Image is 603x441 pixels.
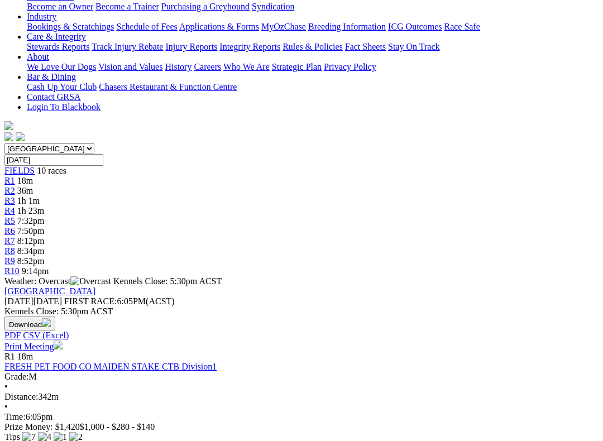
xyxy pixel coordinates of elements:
span: R6 [4,226,15,236]
span: [DATE] [4,296,33,306]
a: R10 [4,266,20,276]
a: Vision and Values [98,62,162,71]
button: Download [4,317,55,330]
img: logo-grsa-white.png [4,121,13,130]
div: Bar & Dining [27,82,599,92]
span: [DATE] [4,296,62,306]
a: Stewards Reports [27,42,89,51]
span: • [4,382,8,391]
span: 7:50pm [17,226,45,236]
span: • [4,402,8,411]
span: Time: [4,412,26,421]
span: 9:14pm [22,266,49,276]
span: 8:12pm [17,236,45,246]
span: FIELDS [4,166,35,175]
span: 8:34pm [17,246,45,256]
span: 1h 1m [17,196,40,205]
a: Become a Trainer [95,2,159,11]
a: CSV (Excel) [23,330,69,340]
a: History [165,62,192,71]
a: Injury Reports [165,42,217,51]
span: 18m [17,352,33,361]
a: Chasers Restaurant & Function Centre [99,82,237,92]
a: FRESH PET FOOD CO MAIDEN STAKE CTB Division1 [4,362,217,371]
a: Track Injury Rebate [92,42,163,51]
span: 18m [17,176,33,185]
a: Race Safe [444,22,480,31]
a: Who We Are [223,62,270,71]
div: Get Involved [27,2,599,12]
a: R7 [4,236,15,246]
div: Care & Integrity [27,42,599,52]
span: FIRST RACE: [64,296,117,306]
a: Cash Up Your Club [27,82,97,92]
a: Become an Owner [27,2,93,11]
a: R2 [4,186,15,195]
a: R8 [4,246,15,256]
span: $1,000 - $280 - $140 [80,422,155,432]
span: 1h 23m [17,206,44,215]
span: Grade: [4,372,29,381]
a: R4 [4,206,15,215]
a: Strategic Plan [272,62,322,71]
div: About [27,62,599,72]
span: 10 races [37,166,66,175]
a: PDF [4,330,21,340]
span: Distance: [4,392,38,401]
a: R3 [4,196,15,205]
a: MyOzChase [261,22,306,31]
a: Contact GRSA [27,92,80,102]
a: Purchasing a Greyhound [161,2,250,11]
span: Weather: Overcast [4,276,113,286]
a: R1 [4,176,15,185]
a: ICG Outcomes [388,22,442,31]
img: twitter.svg [16,132,25,141]
a: [GEOGRAPHIC_DATA] [4,286,95,296]
div: Prize Money: $1,420 [4,422,599,432]
span: 6:05PM(ACST) [64,296,175,306]
span: R1 [4,352,15,361]
a: R5 [4,216,15,226]
a: About [27,52,49,61]
a: Rules & Policies [283,42,343,51]
span: 36m [17,186,33,195]
img: download.svg [42,318,51,327]
div: Industry [27,22,599,32]
span: 8:52pm [17,256,45,266]
a: Industry [27,12,56,21]
img: Overcast [70,276,111,286]
a: Breeding Information [308,22,386,31]
a: Applications & Forms [179,22,259,31]
a: Stay On Track [388,42,439,51]
a: Syndication [252,2,294,11]
span: Kennels Close: 5:30pm ACST [113,276,222,286]
div: Download [4,330,599,341]
img: facebook.svg [4,132,13,141]
a: We Love Our Dogs [27,62,96,71]
a: Fact Sheets [345,42,386,51]
div: 6:05pm [4,412,599,422]
span: 7:32pm [17,216,45,226]
a: Integrity Reports [219,42,280,51]
a: Careers [194,62,221,71]
a: Privacy Policy [324,62,376,71]
a: Login To Blackbook [27,102,100,112]
a: Print Meeting [4,342,63,351]
a: Bookings & Scratchings [27,22,114,31]
img: printer.svg [54,341,63,349]
div: 342m [4,392,599,402]
a: Bar & Dining [27,72,76,82]
a: Schedule of Fees [116,22,177,31]
a: Care & Integrity [27,32,86,41]
div: Kennels Close: 5:30pm ACST [4,306,599,317]
div: M [4,372,599,382]
a: R9 [4,256,15,266]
